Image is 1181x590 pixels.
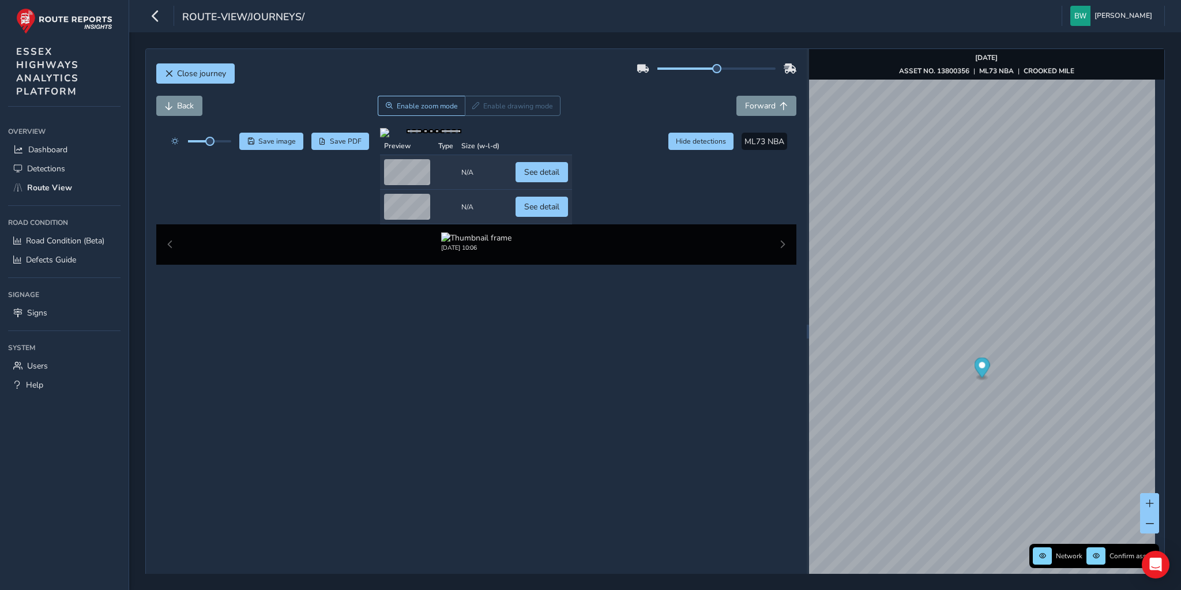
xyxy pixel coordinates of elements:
div: | | [899,66,1074,76]
span: Forward [745,100,776,111]
div: Map marker [974,358,990,381]
div: Overview [8,123,121,140]
div: Signage [8,286,121,303]
strong: ASSET NO. 13800356 [899,66,969,76]
a: Road Condition (Beta) [8,231,121,250]
button: See detail [516,162,568,182]
span: Save PDF [330,137,362,146]
td: N/A [457,190,503,224]
button: Forward [736,96,796,116]
button: [PERSON_NAME] [1070,6,1156,26]
button: Zoom [378,96,465,116]
a: Help [8,375,121,394]
button: Back [156,96,202,116]
td: N/A [457,155,503,190]
button: Save [239,133,303,150]
span: Back [177,100,194,111]
img: rr logo [16,8,112,34]
div: Road Condition [8,214,121,231]
span: Hide detections [676,137,726,146]
a: Defects Guide [8,250,121,269]
span: Confirm assets [1109,551,1156,561]
a: Detections [8,159,121,178]
span: Signs [27,307,47,318]
span: Close journey [177,68,226,79]
a: Signs [8,303,121,322]
span: route-view/journeys/ [182,10,304,26]
a: Users [8,356,121,375]
span: Route View [27,182,72,193]
span: Save image [258,137,296,146]
button: Hide detections [668,133,734,150]
span: See detail [524,167,559,178]
div: [DATE] 10:06 [441,243,511,252]
span: ML73 NBA [744,136,784,147]
span: See detail [524,201,559,212]
a: Route View [8,178,121,197]
span: Enable zoom mode [397,102,458,111]
span: Help [26,379,43,390]
span: ESSEX HIGHWAYS ANALYTICS PLATFORM [16,45,79,98]
span: Detections [27,163,65,174]
div: System [8,339,121,356]
img: Thumbnail frame [441,232,511,243]
span: Defects Guide [26,254,76,265]
strong: CROOKED MILE [1024,66,1074,76]
span: Dashboard [28,144,67,155]
span: Road Condition (Beta) [26,235,104,246]
button: Close journey [156,63,235,84]
span: Users [27,360,48,371]
button: See detail [516,197,568,217]
button: PDF [311,133,370,150]
img: diamond-layout [1070,6,1090,26]
span: [PERSON_NAME] [1095,6,1152,26]
strong: [DATE] [975,53,998,62]
div: Open Intercom Messenger [1142,551,1169,578]
span: Network [1056,551,1082,561]
strong: ML73 NBA [979,66,1014,76]
a: Dashboard [8,140,121,159]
